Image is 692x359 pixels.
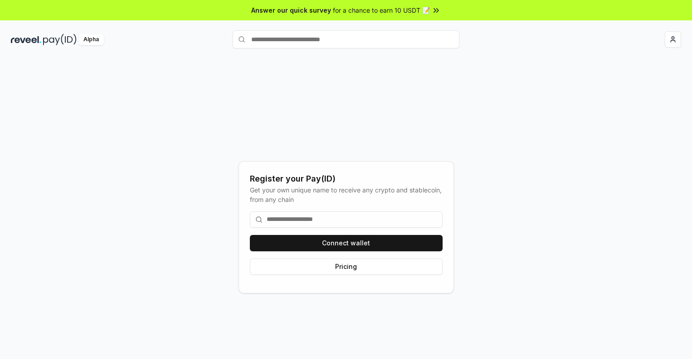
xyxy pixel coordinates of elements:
span: for a chance to earn 10 USDT 📝 [333,5,430,15]
button: Pricing [250,258,443,275]
span: Answer our quick survey [251,5,331,15]
div: Register your Pay(ID) [250,172,443,185]
div: Get your own unique name to receive any crypto and stablecoin, from any chain [250,185,443,204]
button: Connect wallet [250,235,443,251]
div: Alpha [78,34,104,45]
img: pay_id [43,34,77,45]
img: reveel_dark [11,34,41,45]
